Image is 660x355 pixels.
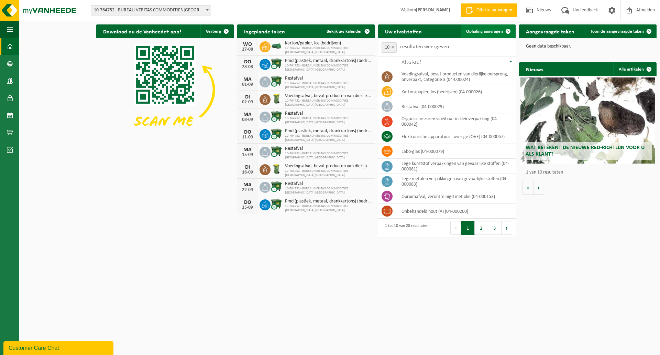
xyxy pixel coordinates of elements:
[241,47,254,52] div: 27-08
[285,134,371,142] span: 10-764752 - BUREAU VERITAS COMMODITIES [GEOGRAPHIC_DATA] [GEOGRAPHIC_DATA]
[241,42,254,47] div: WO
[3,340,115,355] iframe: chat widget
[285,146,371,152] span: Restafval
[285,76,371,81] span: Restafval
[200,24,233,38] button: Verberg
[526,145,645,157] span: Wat betekent de nieuwe RED-richtlijn voor u als klant?
[241,112,254,117] div: MA
[241,147,254,153] div: MA
[382,42,397,53] span: 10
[461,3,517,17] a: Offerte aanvragen
[271,181,282,192] img: WB-1100-CU
[241,170,254,175] div: 16-09
[241,135,254,140] div: 11-09
[206,29,221,34] span: Verberg
[271,93,282,105] img: WB-0140-HPE-GN-50
[241,153,254,157] div: 15-09
[285,152,371,160] span: 10-764752 - BUREAU VERITAS COMMODITIES [GEOGRAPHIC_DATA] [GEOGRAPHIC_DATA]
[285,41,371,46] span: Karton/papier, los (bedrijven)
[382,43,396,52] span: 10
[285,58,371,64] span: Pmd (plastiek, metaal, drankkartons) (bedrijven)
[241,82,254,87] div: 01-09
[285,181,371,187] span: Restafval
[327,29,362,34] span: Bekijk uw kalender
[285,204,371,212] span: 10-764752 - BUREAU VERITAS COMMODITIES [GEOGRAPHIC_DATA] [GEOGRAPHIC_DATA]
[526,44,650,49] p: Geen data beschikbaar.
[241,65,254,70] div: 28-08
[285,46,371,54] span: 10-764752 - BUREAU VERITAS COMMODITIES [GEOGRAPHIC_DATA] [GEOGRAPHIC_DATA]
[502,221,512,235] button: Next
[271,198,282,210] img: WB-1100-CU
[591,29,644,34] span: Toon de aangevraagde taken
[378,24,429,38] h2: Uw afvalstoffen
[416,8,450,13] strong: [PERSON_NAME]
[241,94,254,100] div: DI
[522,181,533,195] button: Vorige
[519,24,581,38] h2: Aangevraagde taken
[285,111,371,116] span: Restafval
[533,181,544,195] button: Volgende
[382,220,428,236] div: 1 tot 10 van 28 resultaten
[396,69,516,84] td: voedingsafval, bevat producten van dierlijke oorsprong, onverpakt, categorie 3 (04-000024)
[488,221,502,235] button: 3
[241,117,254,122] div: 08-09
[271,146,282,157] img: WB-1100-CU
[396,189,516,204] td: opruimafval, verontreinigd met olie (04-000153)
[396,144,516,159] td: labo-glas (04-000079)
[271,163,282,175] img: WB-0140-HPE-GN-50
[285,64,371,72] span: 10-764752 - BUREAU VERITAS COMMODITIES [GEOGRAPHIC_DATA] [GEOGRAPHIC_DATA]
[271,128,282,140] img: WB-1100-CU
[585,24,656,38] a: Toon de aangevraagde taken
[520,77,655,164] a: Wat betekent de nieuwe RED-richtlijn voor u als klant?
[285,187,371,195] span: 10-764752 - BUREAU VERITAS COMMODITIES [GEOGRAPHIC_DATA] [GEOGRAPHIC_DATA]
[241,77,254,82] div: MA
[526,170,653,175] p: 1 van 10 resultaten
[271,58,282,70] img: WB-1100-CU
[450,221,461,235] button: Previous
[241,205,254,210] div: 25-09
[91,6,211,15] span: 10-764752 - BUREAU VERITAS COMMODITIES ANTWERP NV - ANTWERPEN
[461,221,475,235] button: 1
[241,182,254,188] div: MA
[271,43,282,49] img: HK-XK-22-GN-00
[285,164,371,169] span: Voedingsafval, bevat producten van dierlijke oorsprong, onverpakt, categorie 3
[475,221,488,235] button: 2
[285,116,371,125] span: 10-764752 - BUREAU VERITAS COMMODITIES [GEOGRAPHIC_DATA] [GEOGRAPHIC_DATA]
[241,165,254,170] div: DI
[91,5,211,15] span: 10-764752 - BUREAU VERITAS COMMODITIES ANTWERP NV - ANTWERPEN
[400,44,449,50] label: resultaten weergeven
[96,38,234,142] img: Download de VHEPlus App
[285,128,371,134] span: Pmd (plastiek, metaal, drankkartons) (bedrijven)
[401,60,421,65] span: Afvalstof
[241,188,254,192] div: 22-09
[396,129,516,144] td: elektronische apparatuur - overige (OVE) (04-000067)
[241,59,254,65] div: DO
[285,169,371,177] span: 10-764752 - BUREAU VERITAS COMMODITIES [GEOGRAPHIC_DATA] [GEOGRAPHIC_DATA]
[396,84,516,99] td: karton/papier, los (bedrijven) (04-000026)
[396,99,516,114] td: restafval (04-000029)
[475,7,514,14] span: Offerte aanvragen
[271,111,282,122] img: WB-1100-CU
[285,99,371,107] span: 10-764752 - BUREAU VERITAS COMMODITIES [GEOGRAPHIC_DATA] [GEOGRAPHIC_DATA]
[321,24,374,38] a: Bekijk uw kalender
[285,199,371,204] span: Pmd (plastiek, metaal, drankkartons) (bedrijven)
[241,200,254,205] div: DO
[285,81,371,90] span: 10-764752 - BUREAU VERITAS COMMODITIES [GEOGRAPHIC_DATA] [GEOGRAPHIC_DATA]
[241,100,254,105] div: 02-09
[613,62,656,76] a: Alle artikelen
[271,75,282,87] img: WB-1100-CU
[396,159,516,174] td: lege kunststof verpakkingen van gevaarlijke stoffen (04-000081)
[241,129,254,135] div: DO
[396,204,516,219] td: onbehandeld hout (A) (04-000200)
[396,174,516,189] td: lege metalen verpakkingen van gevaarlijke stoffen (04-000083)
[285,93,371,99] span: Voedingsafval, bevat producten van dierlijke oorsprong, onverpakt, categorie 3
[461,24,515,38] a: Ophaling aanvragen
[237,24,292,38] h2: Ingeplande taken
[466,29,503,34] span: Ophaling aanvragen
[396,114,516,129] td: organische zuren vloeibaar in kleinverpakking (04-000042)
[519,62,550,76] h2: Nieuws
[96,24,188,38] h2: Download nu de Vanheede+ app!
